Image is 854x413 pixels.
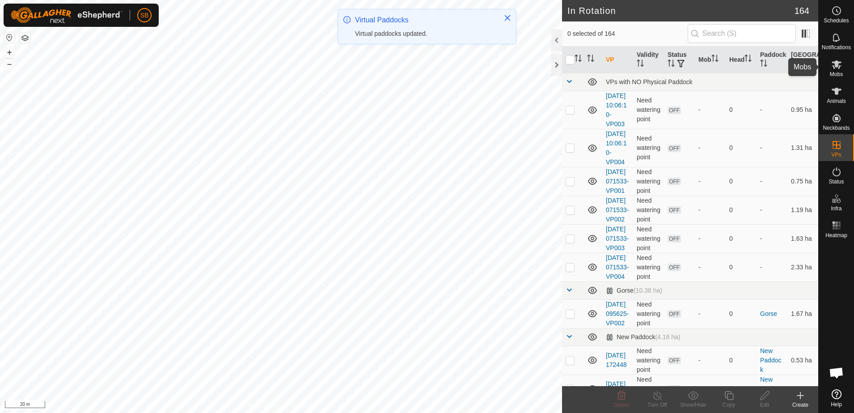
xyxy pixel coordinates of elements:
[4,59,15,69] button: –
[633,253,664,281] td: Need watering point
[787,167,818,196] td: 0.75 ha
[726,196,757,224] td: 0
[726,47,757,73] th: Head
[668,145,681,152] span: OFF
[819,386,854,411] a: Help
[355,29,495,38] div: Virtual paddocks updated.
[567,5,795,16] h2: In Rotation
[4,47,15,58] button: +
[805,61,812,68] p-sorticon: Activate to sort
[760,347,781,373] a: New Paddock
[637,61,644,68] p-sorticon: Activate to sort
[744,56,752,63] p-sorticon: Activate to sort
[787,91,818,129] td: 0.95 ha
[787,253,818,281] td: 2.33 ha
[606,287,662,294] div: Gorse
[823,125,850,131] span: Neckbands
[787,346,818,375] td: 0.53 ha
[757,224,787,253] td: -
[825,233,847,238] span: Heatmap
[664,47,695,73] th: Status
[606,352,627,368] a: [DATE] 172448
[633,346,664,375] td: Need watering point
[4,32,15,43] button: Reset Map
[695,47,726,73] th: Mob
[11,7,123,23] img: Gallagher Logo
[245,401,279,409] a: Privacy Policy
[633,196,664,224] td: Need watering point
[668,61,675,68] p-sorticon: Activate to sort
[698,105,722,115] div: -
[829,179,844,184] span: Status
[698,384,722,394] div: -
[760,376,781,402] a: New Paddock
[822,45,851,50] span: Notifications
[668,357,681,364] span: OFF
[726,224,757,253] td: 0
[668,310,681,318] span: OFF
[602,47,633,73] th: VP
[787,375,818,403] td: 0.1 ha
[757,129,787,167] td: -
[757,91,787,129] td: -
[606,78,815,85] div: VPs with NO Physical Paddock
[824,18,849,23] span: Schedules
[633,129,664,167] td: Need watering point
[782,401,818,409] div: Create
[726,299,757,328] td: 0
[290,401,316,409] a: Contact Us
[698,263,722,272] div: -
[633,91,664,129] td: Need watering point
[787,47,818,73] th: [GEOGRAPHIC_DATA] Area
[606,168,629,194] a: [DATE] 071533-VP001
[655,333,680,341] span: (4.18 ha)
[501,12,514,24] button: Close
[831,152,841,158] span: VPs
[757,196,787,224] td: -
[675,401,711,409] div: Show/Hide
[587,56,594,63] p-sorticon: Activate to sort
[698,177,722,186] div: -
[639,401,675,409] div: Turn Off
[830,72,843,77] span: Mobs
[795,4,809,17] span: 164
[726,346,757,375] td: 0
[633,47,664,73] th: Validity
[606,301,629,327] a: [DATE] 095625-VP002
[606,380,627,397] a: [DATE] 201746
[711,401,747,409] div: Copy
[606,197,629,223] a: [DATE] 071533-VP002
[698,205,722,215] div: -
[711,56,719,63] p-sorticon: Activate to sort
[747,401,782,409] div: Edit
[698,356,722,365] div: -
[787,299,818,328] td: 1.67 ha
[606,333,680,341] div: New Paddock
[606,130,627,166] a: [DATE] 10:06:10-VP004
[698,309,722,319] div: -
[757,253,787,281] td: -
[760,61,767,68] p-sorticon: Activate to sort
[831,402,842,407] span: Help
[787,196,818,224] td: 1.19 ha
[140,11,149,20] span: SB
[575,56,582,63] p-sorticon: Activate to sort
[20,33,30,43] button: Map Layers
[355,15,495,26] div: Virtual Paddocks
[823,359,850,386] div: Open chat
[633,375,664,403] td: Need watering point
[760,310,777,317] a: Gorse
[726,375,757,403] td: 0
[606,226,629,251] a: [DATE] 071533-VP003
[688,24,796,43] input: Search (S)
[633,224,664,253] td: Need watering point
[668,385,681,393] span: OFF
[668,106,681,114] span: OFF
[726,253,757,281] td: 0
[668,178,681,185] span: OFF
[606,92,627,128] a: [DATE] 10:06:10-VP003
[726,129,757,167] td: 0
[606,254,629,280] a: [DATE] 071533-VP004
[633,299,664,328] td: Need watering point
[757,167,787,196] td: -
